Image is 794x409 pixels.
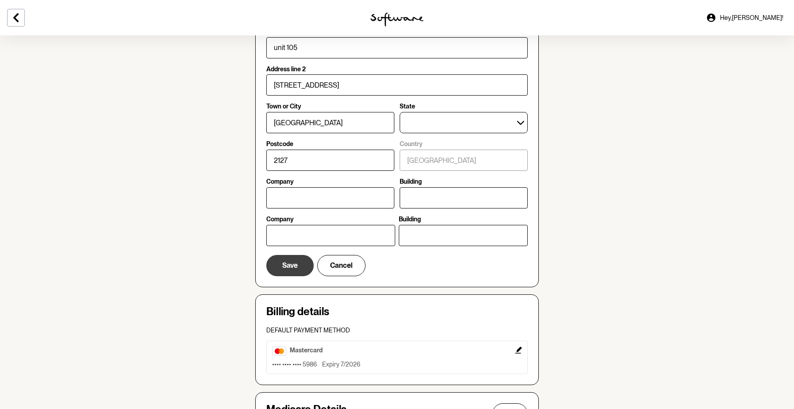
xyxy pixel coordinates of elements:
[266,178,294,185] p: Company
[266,112,394,133] input: Town or City
[272,347,286,355] img: mastercard.2d2867b1b222a5e6c6da.webp
[370,12,424,27] img: software logo
[399,216,421,223] p: Building
[282,261,298,270] span: Save
[290,347,323,354] span: mastercard
[330,261,353,270] span: Cancel
[266,255,314,276] button: Save
[266,66,306,73] p: Address line 2
[266,305,528,318] h4: Billing details
[266,37,528,58] input: Address line 1
[317,255,366,276] button: Cancel
[400,178,422,185] p: Building
[400,103,415,110] p: State
[266,150,394,171] input: Postcode
[720,14,783,22] span: Hey, [PERSON_NAME] !
[266,103,301,110] p: Town or City
[266,341,528,374] button: Edit
[266,74,528,96] input: Address line 2
[701,7,789,28] a: Hey,[PERSON_NAME]!
[266,140,293,148] p: Postcode
[266,327,350,334] span: Default payment method
[272,361,317,368] p: •••• •••• •••• 5986
[322,361,360,368] p: Expiry 7/2026
[266,216,294,223] p: Company
[400,140,423,148] p: Country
